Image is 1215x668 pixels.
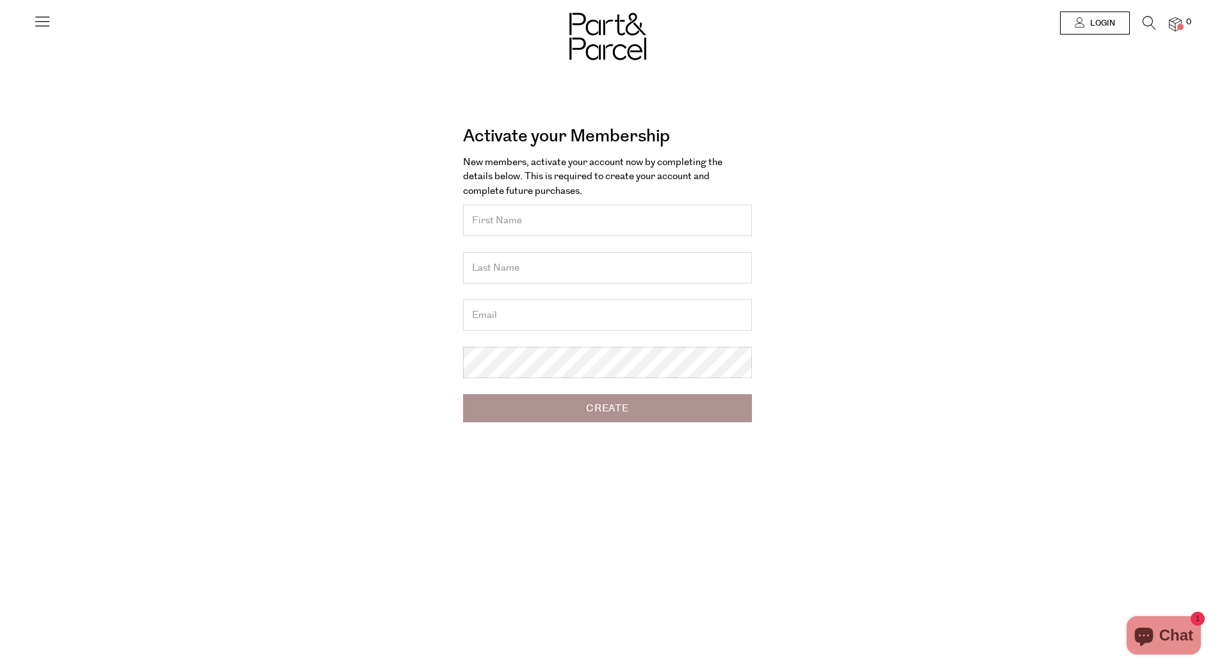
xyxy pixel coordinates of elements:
input: Email [463,299,752,331]
inbox-online-store-chat: Shopify online store chat [1123,616,1205,658]
input: First Name [463,205,752,236]
a: Activate your Membership [463,122,670,151]
input: Last Name [463,252,752,283]
img: Part&Parcel [569,13,646,60]
a: Login [1060,12,1130,35]
a: 0 [1169,17,1182,31]
span: Login [1087,18,1115,29]
span: 0 [1183,17,1195,28]
p: New members, activate your account now by completing the details below. This is required to creat... [463,155,752,199]
input: Create [463,394,752,422]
